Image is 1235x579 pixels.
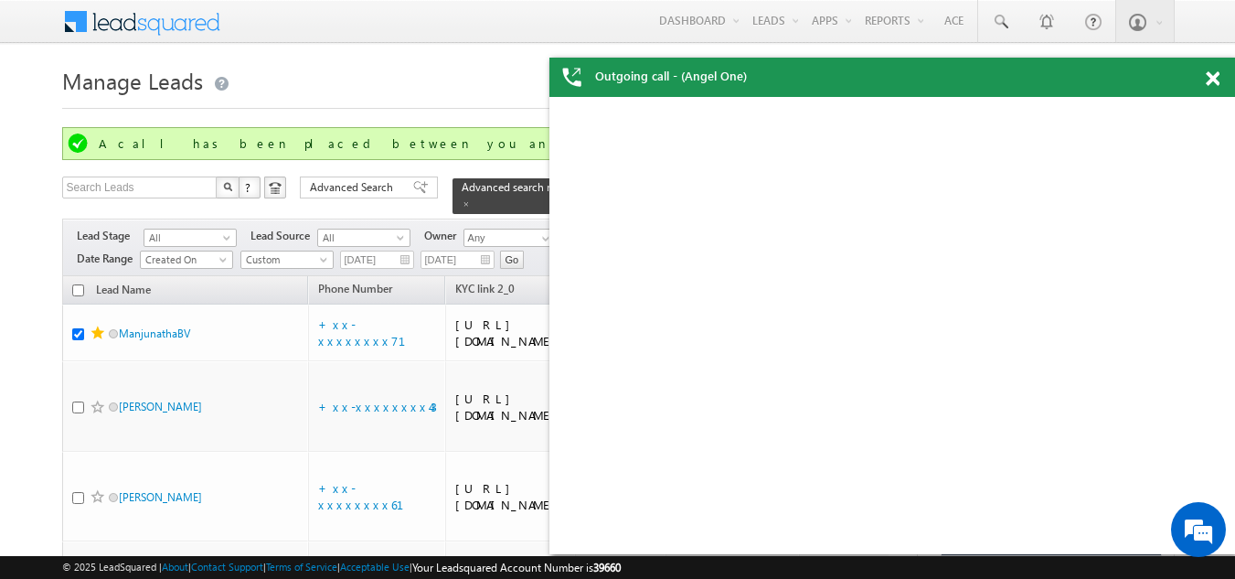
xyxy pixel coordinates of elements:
span: Custom [241,252,328,268]
a: ManjunathaBV [119,327,190,340]
span: Advanced Search [310,179,399,196]
a: Acceptable Use [340,561,410,573]
span: All [144,230,231,246]
a: Show All Items [532,230,555,248]
span: All [318,230,405,246]
span: Phone Number [318,282,392,295]
div: [URL][DOMAIN_NAME] [455,480,567,513]
a: Terms of Service [266,561,337,573]
a: Created On [140,251,233,269]
input: Go [500,251,525,269]
a: Phone Number [309,279,401,303]
a: [PERSON_NAME] [119,490,202,504]
a: +xx-xxxxxxxx71 [318,316,428,348]
div: [URL][DOMAIN_NAME] [455,316,567,349]
span: Lead Source [250,228,317,244]
span: Outgoing call - (Angel One) [595,68,747,84]
a: KYC link 2_0 [446,279,524,303]
span: ? [245,179,253,195]
a: Contact Support [191,561,263,573]
div: A call has been placed between you and+xx-xxxxxxxx71 [99,135,1141,152]
a: Custom [240,251,334,269]
span: Manage Leads [62,66,203,95]
div: [URL][DOMAIN_NAME] [455,391,567,424]
span: Your Leadsquared Account Number is [412,561,621,574]
button: ? [239,177,261,198]
span: KYC link 2_0 [455,282,515,295]
a: All [317,229,410,247]
input: Check all records [72,284,84,296]
img: Search [223,182,232,191]
input: Type to Search [463,229,557,247]
span: Lead Stage [77,228,144,244]
a: Lead Name [87,280,160,304]
span: Owner [424,228,463,244]
a: +xx-xxxxxxxx61 [318,480,426,512]
a: +xx-xxxxxxxx43 [318,399,437,414]
a: About [162,561,188,573]
span: 39660 [593,561,621,574]
span: Advanced search results [462,180,578,194]
a: [PERSON_NAME] [119,400,202,413]
span: Date Range [77,251,140,267]
span: Created On [141,252,228,268]
a: All [144,229,237,247]
span: © 2025 LeadSquared | | | | | [62,559,621,576]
